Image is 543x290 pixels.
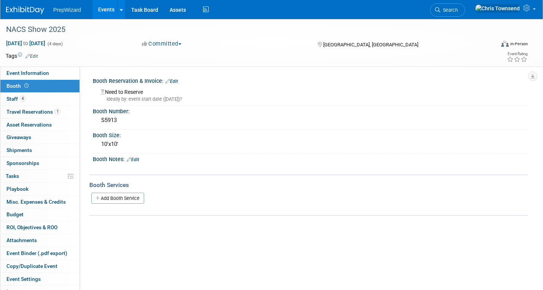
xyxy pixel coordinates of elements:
[0,119,79,131] a: Asset Reservations
[6,52,38,60] td: Tags
[139,40,184,48] button: Committed
[6,186,29,192] span: Playbook
[6,250,67,256] span: Event Binder (.pdf export)
[0,273,79,285] a: Event Settings
[98,86,522,103] div: Need to Reserve
[0,208,79,221] a: Budget
[25,54,38,59] a: Edit
[0,157,79,170] a: Sponsorships
[0,144,79,157] a: Shipments
[6,173,19,179] span: Tasks
[23,83,30,89] span: Booth not reserved yet
[0,196,79,208] a: Misc. Expenses & Credits
[6,237,37,243] span: Attachments
[440,7,458,13] span: Search
[501,41,509,47] img: Format-Inperson.png
[93,106,528,115] div: Booth Number:
[0,67,79,79] a: Event Information
[0,170,79,182] a: Tasks
[22,40,29,46] span: to
[6,122,52,128] span: Asset Reservations
[0,93,79,105] a: Staff4
[6,211,24,217] span: Budget
[323,42,418,48] span: [GEOGRAPHIC_DATA], [GEOGRAPHIC_DATA]
[0,260,79,273] a: Copy/Duplicate Event
[6,109,60,115] span: Travel Reservations
[3,23,483,36] div: NACS Show 2025
[55,109,60,114] span: 1
[0,80,79,92] a: Booth
[6,224,57,230] span: ROI, Objectives & ROO
[91,193,144,204] a: Add Booth Service
[450,40,528,51] div: Event Format
[98,114,522,126] div: S5913
[127,157,139,162] a: Edit
[6,70,49,76] span: Event Information
[6,276,41,282] span: Event Settings
[93,130,528,139] div: Booth Size:
[98,138,522,150] div: 10'x10'
[0,106,79,118] a: Travel Reservations1
[6,147,32,153] span: Shipments
[6,83,30,89] span: Booth
[0,131,79,144] a: Giveaways
[89,181,528,189] div: Booth Services
[93,75,528,85] div: Booth Reservation & Invoice:
[6,134,31,140] span: Giveaways
[0,247,79,260] a: Event Binder (.pdf export)
[6,96,25,102] span: Staff
[430,3,465,17] a: Search
[6,263,57,269] span: Copy/Duplicate Event
[0,234,79,247] a: Attachments
[6,199,66,205] span: Misc. Expenses & Credits
[0,183,79,195] a: Playbook
[510,41,528,47] div: In-Person
[93,154,528,163] div: Booth Notes:
[475,4,520,13] img: Chris Townsend
[0,221,79,234] a: ROI, Objectives & ROO
[6,40,46,47] span: [DATE] [DATE]
[507,52,527,56] div: Event Rating
[53,7,81,13] span: PrepWizard
[47,41,63,46] span: (4 days)
[6,6,44,14] img: ExhibitDay
[6,160,39,166] span: Sponsorships
[101,96,522,103] div: Ideally by: event start date ([DATE])?
[165,79,178,84] a: Edit
[20,96,25,101] span: 4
